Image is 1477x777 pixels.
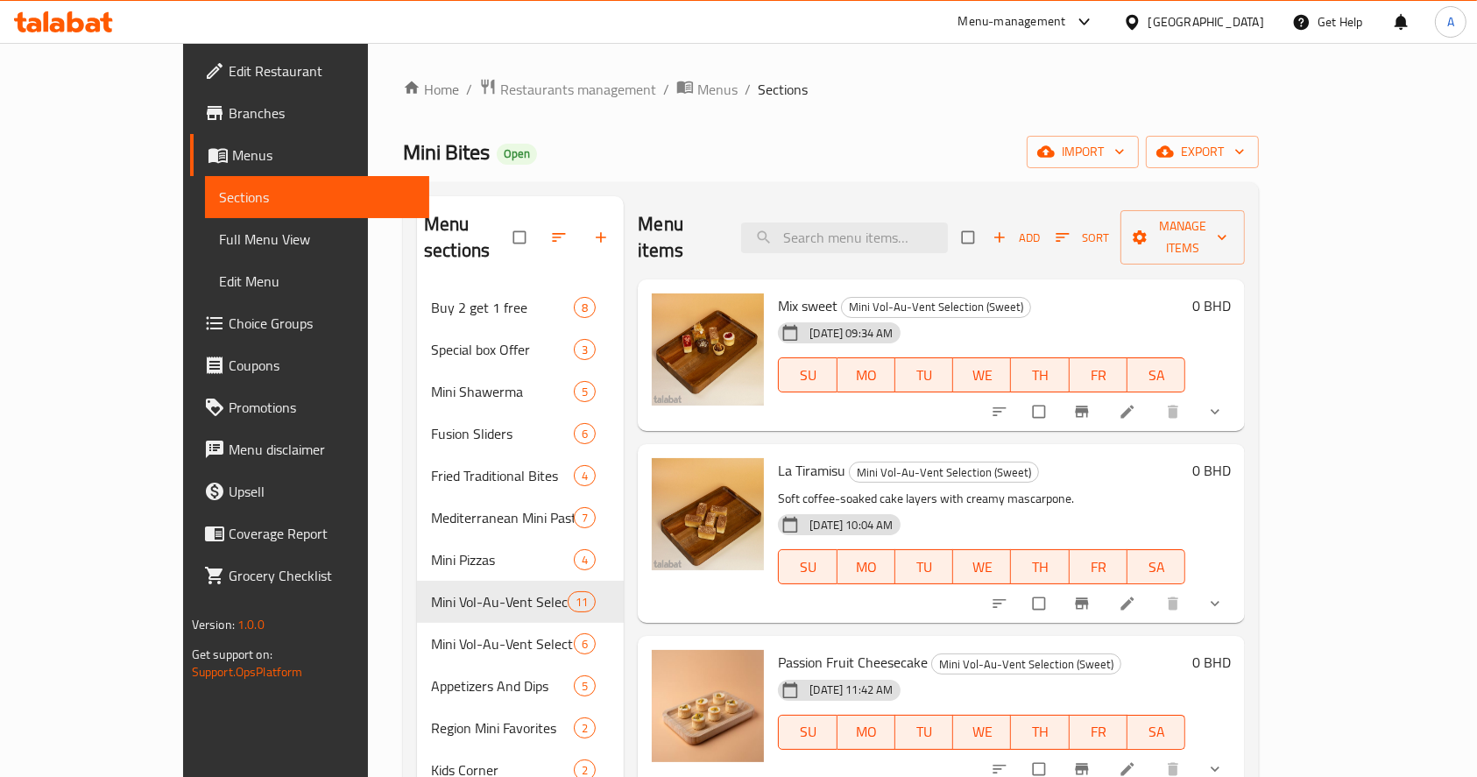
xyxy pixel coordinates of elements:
[574,465,596,486] div: items
[431,507,574,528] span: Mediterranean Mini Pastries
[417,497,624,539] div: Mediterranean Mini Pastries7
[575,552,595,569] span: 4
[569,594,595,611] span: 11
[424,211,513,264] h2: Menu sections
[190,50,430,92] a: Edit Restaurant
[190,554,430,597] a: Grocery Checklist
[192,613,235,636] span: Version:
[1134,215,1231,259] span: Manage items
[568,591,596,612] div: items
[574,717,596,738] div: items
[497,144,537,165] div: Open
[431,675,574,696] span: Appetizers And Dips
[417,286,624,328] div: Buy 2 get 1 free8
[778,457,845,484] span: La Tiramisu
[190,134,430,176] a: Menus
[837,549,895,584] button: MO
[417,371,624,413] div: Mini Shawerma5
[403,132,490,172] span: Mini Bites
[960,363,1004,388] span: WE
[431,339,574,360] div: Special box Offer
[1063,584,1105,623] button: Branch-specific-item
[676,78,738,101] a: Menus
[232,145,416,166] span: Menus
[1196,584,1238,623] button: show more
[205,218,430,260] a: Full Menu View
[575,468,595,484] span: 4
[778,649,928,675] span: Passion Fruit Cheesecake
[1011,357,1069,392] button: TH
[575,720,595,737] span: 2
[229,397,416,418] span: Promotions
[574,423,596,444] div: items
[431,549,574,570] div: Mini Pizzas
[229,355,416,376] span: Coupons
[1011,549,1069,584] button: TH
[575,426,595,442] span: 6
[1134,363,1178,388] span: SA
[802,517,900,533] span: [DATE] 10:04 AM
[1044,224,1120,251] span: Sort items
[1206,595,1224,612] svg: Show Choices
[837,357,895,392] button: MO
[417,665,624,707] div: Appetizers And Dips5
[574,675,596,696] div: items
[1070,357,1127,392] button: FR
[663,79,669,100] li: /
[229,102,416,124] span: Branches
[1022,587,1059,620] span: Select to update
[574,549,596,570] div: items
[574,633,596,654] div: items
[205,260,430,302] a: Edit Menu
[1127,715,1185,750] button: SA
[1041,141,1125,163] span: import
[205,176,430,218] a: Sections
[575,636,595,653] span: 6
[895,357,953,392] button: TU
[431,297,574,318] div: Buy 2 get 1 free
[479,78,656,101] a: Restaurants management
[902,554,946,580] span: TU
[403,78,1259,101] nav: breadcrumb
[431,717,574,738] span: Region Mini Favorites
[229,313,416,334] span: Choice Groups
[1018,719,1062,745] span: TH
[786,554,830,580] span: SU
[1051,224,1113,251] button: Sort
[1120,210,1245,265] button: Manage items
[229,523,416,544] span: Coverage Report
[980,392,1022,431] button: sort-choices
[574,297,596,318] div: items
[1447,12,1454,32] span: A
[417,413,624,455] div: Fusion Sliders6
[1011,715,1069,750] button: TH
[190,92,430,134] a: Branches
[953,357,1011,392] button: WE
[431,423,574,444] div: Fusion Sliders
[229,60,416,81] span: Edit Restaurant
[953,549,1011,584] button: WE
[652,650,764,762] img: Passion Fruit Cheesecake
[993,228,1040,248] span: Add
[466,79,472,100] li: /
[960,719,1004,745] span: WE
[1148,12,1264,32] div: [GEOGRAPHIC_DATA]
[786,719,830,745] span: SU
[190,428,430,470] a: Menu disclaimer
[497,146,537,161] span: Open
[850,463,1038,483] span: Mini Vol-Au-Vent Selection (Sweet)
[1192,650,1231,675] h6: 0 BHD
[1134,719,1178,745] span: SA
[190,470,430,512] a: Upsell
[431,381,574,402] span: Mini Shawerma
[1154,584,1196,623] button: delete
[1018,363,1062,388] span: TH
[1206,403,1224,420] svg: Show Choices
[229,565,416,586] span: Grocery Checklist
[1070,549,1127,584] button: FR
[958,11,1066,32] div: Menu-management
[503,221,540,254] span: Select all sections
